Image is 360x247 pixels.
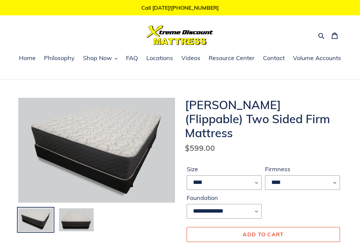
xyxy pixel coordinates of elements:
[187,165,262,174] label: Size
[58,208,94,232] img: Load image into Gallery viewer, Del Ray (Flippable) Two Sided Firm Mattress
[187,193,262,202] label: Foundation
[263,54,285,62] span: Contact
[41,53,78,63] a: Philosophy
[181,54,200,62] span: Videos
[18,98,175,202] img: Del Ray (Flippable) Two Sided Firm Mattress
[83,54,112,62] span: Shop Now
[185,98,342,140] h1: [PERSON_NAME] (Flippable) Two Sided Firm Mattress
[18,208,54,232] img: Load image into Gallery viewer, Del Ray (Flippable) Two Sided Firm Mattress
[147,25,213,45] img: Xtreme Discount Mattress
[187,227,340,242] button: Add to cart
[126,54,138,62] span: FAQ
[293,54,341,62] span: Volume Accounts
[123,53,141,63] a: FAQ
[171,4,219,11] a: [PHONE_NUMBER]
[16,53,39,63] a: Home
[178,53,204,63] a: Videos
[185,143,215,153] span: $599.00
[143,53,176,63] a: Locations
[265,165,340,174] label: Firmness
[243,231,284,238] span: Add to cart
[44,54,75,62] span: Philosophy
[146,54,173,62] span: Locations
[19,54,36,62] span: Home
[209,54,255,62] span: Resource Center
[260,53,288,63] a: Contact
[205,53,258,63] a: Resource Center
[80,53,121,63] button: Shop Now
[290,53,344,63] a: Volume Accounts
